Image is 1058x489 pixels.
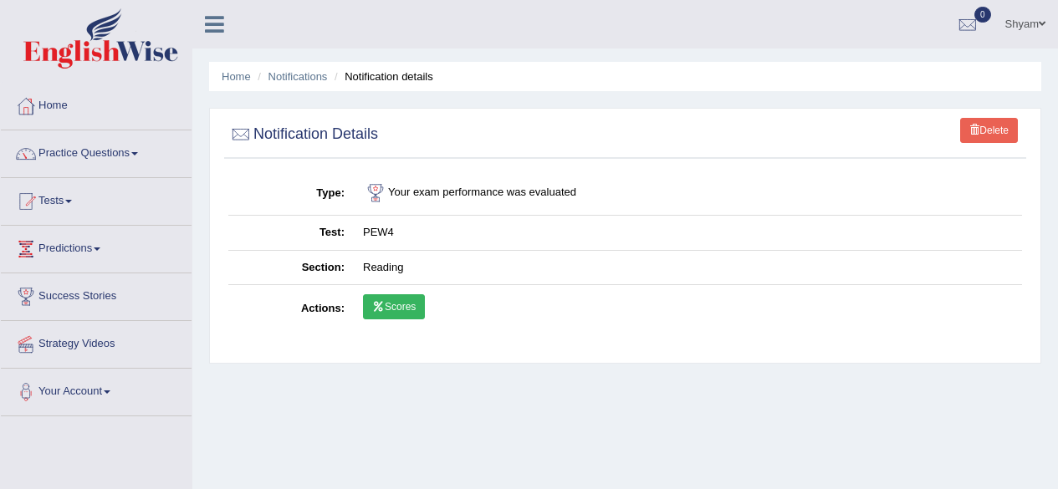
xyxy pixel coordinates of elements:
[960,118,1018,143] a: Delete
[974,7,991,23] span: 0
[228,285,354,334] th: Actions
[354,250,1022,285] td: Reading
[354,216,1022,251] td: PEW4
[1,321,192,363] a: Strategy Videos
[1,226,192,267] a: Predictions
[363,294,425,319] a: Scores
[330,69,433,84] li: Notification details
[1,369,192,410] a: Your Account
[228,122,378,147] h2: Notification Details
[1,178,192,220] a: Tests
[222,70,251,83] a: Home
[1,273,192,315] a: Success Stories
[228,250,354,285] th: Section
[268,70,328,83] a: Notifications
[228,171,354,216] th: Type
[228,216,354,251] th: Test
[1,83,192,125] a: Home
[354,171,1022,216] td: Your exam performance was evaluated
[1,130,192,172] a: Practice Questions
